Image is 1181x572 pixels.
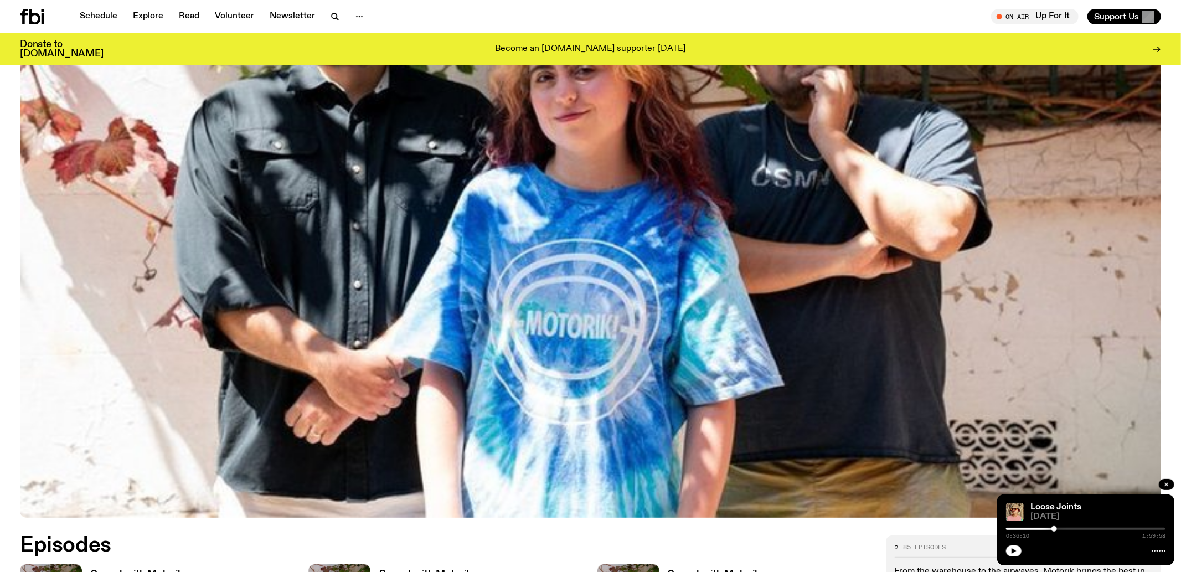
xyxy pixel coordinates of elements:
button: Support Us [1087,9,1161,24]
span: [DATE] [1030,513,1165,521]
span: 85 episodes [904,544,946,550]
img: Tyson stands in front of a paperbark tree wearing orange sunglasses, a suede bucket hat and a pin... [1006,503,1024,521]
h3: Donate to [DOMAIN_NAME] [20,40,104,59]
a: Explore [126,9,170,24]
a: Schedule [73,9,124,24]
span: 1:59:58 [1142,533,1165,539]
button: On AirUp For It [991,9,1079,24]
a: Read [172,9,206,24]
span: Support Us [1094,12,1139,22]
a: Newsletter [263,9,322,24]
span: 0:36:10 [1006,533,1029,539]
p: Become an [DOMAIN_NAME] supporter [DATE] [496,44,686,54]
h2: Episodes [20,535,776,555]
a: Volunteer [208,9,261,24]
a: Loose Joints [1030,503,1081,512]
